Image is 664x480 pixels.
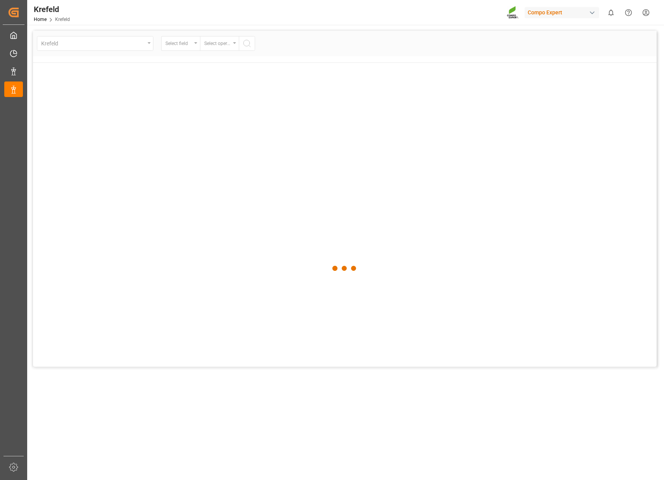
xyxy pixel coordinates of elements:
[525,7,599,18] div: Compo Expert
[34,3,70,15] div: Krefeld
[525,5,602,20] button: Compo Expert
[507,6,519,19] img: Screenshot%202023-09-29%20at%2010.02.21.png_1712312052.png
[34,17,47,22] a: Home
[620,4,637,21] button: Help Center
[602,4,620,21] button: show 0 new notifications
